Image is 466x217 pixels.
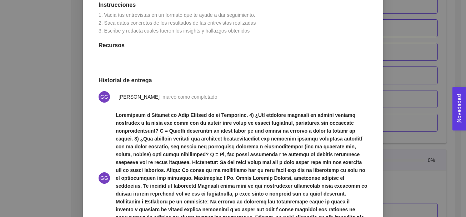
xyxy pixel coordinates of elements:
h1: Historial de entrega [99,77,367,84]
h1: Instrucciones [99,1,367,9]
span: GG [100,91,108,103]
h1: Recursos [99,42,367,49]
button: Open Feedback Widget [452,87,466,130]
span: GG [100,172,108,184]
span: [PERSON_NAME] [119,94,160,100]
span: 1. Vacía tus entrevistas en un formato que te ayude a dar seguimiento. 2. Saca datos concretos de... [99,12,257,34]
span: marcó como completado [162,94,217,100]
